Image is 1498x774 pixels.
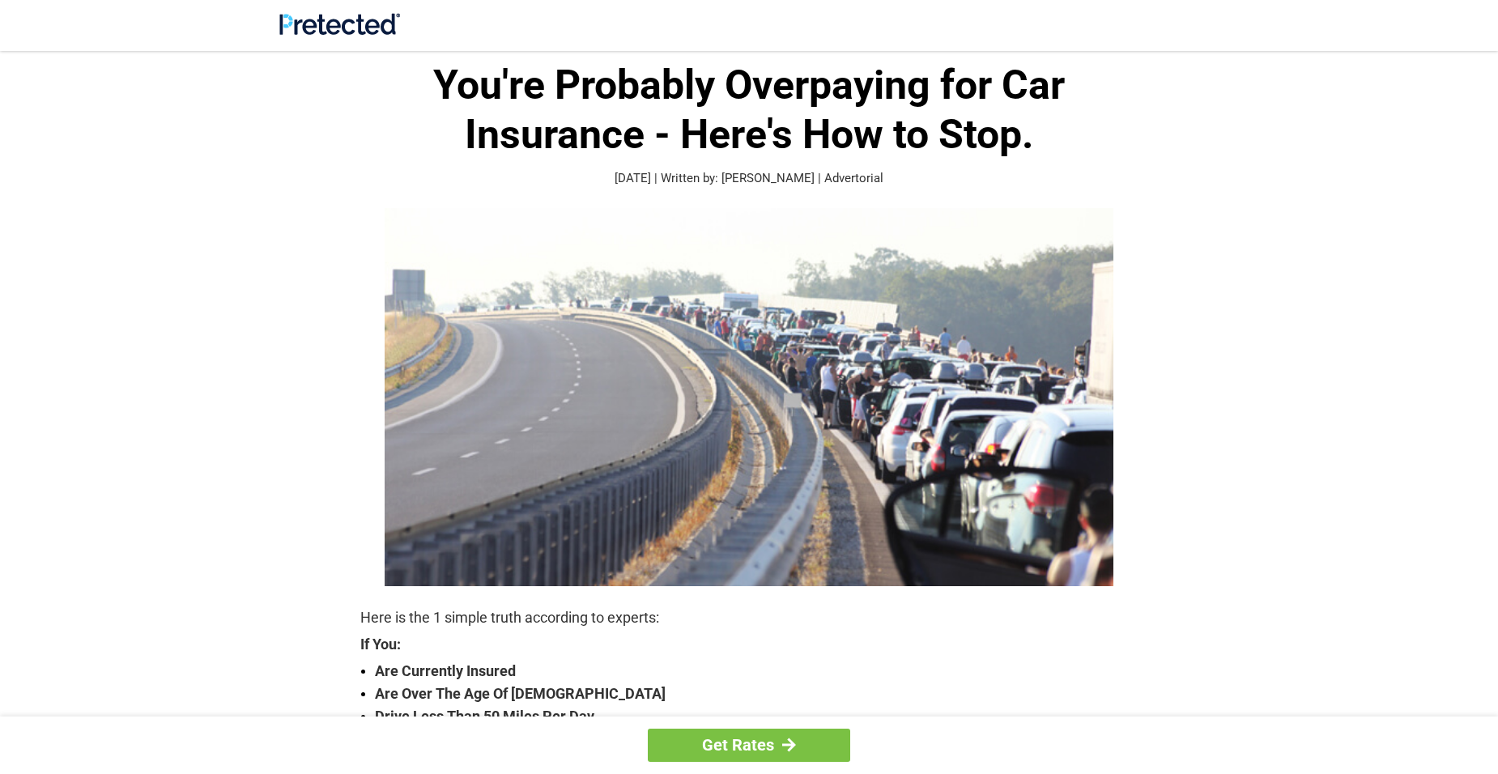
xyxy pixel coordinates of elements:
[279,23,400,38] a: Site Logo
[360,637,1138,652] strong: If You:
[360,606,1138,629] p: Here is the 1 simple truth according to experts:
[375,683,1138,705] strong: Are Over The Age Of [DEMOGRAPHIC_DATA]
[279,13,400,35] img: Site Logo
[360,61,1138,159] h1: You're Probably Overpaying for Car Insurance - Here's How to Stop.
[375,660,1138,683] strong: Are Currently Insured
[360,169,1138,188] p: [DATE] | Written by: [PERSON_NAME] | Advertorial
[375,705,1138,728] strong: Drive Less Than 50 Miles Per Day
[648,729,850,762] a: Get Rates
